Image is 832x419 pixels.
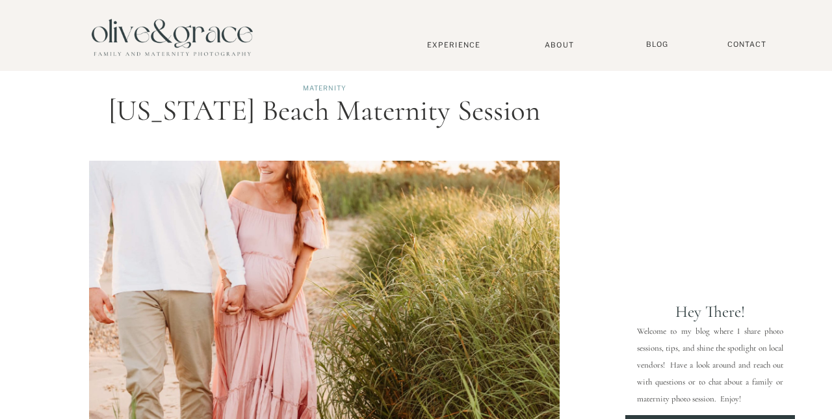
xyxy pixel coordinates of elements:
[637,323,783,401] p: Welcome to my blog where I share photo sessions, tips, and shine the spotlight on local vendors! ...
[92,96,556,125] h1: [US_STATE] Beach Maternity Session
[721,40,773,49] a: Contact
[641,40,673,49] a: BLOG
[411,40,497,49] a: Experience
[303,84,346,92] a: Maternity
[539,40,579,49] a: About
[636,302,784,317] p: Hey there!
